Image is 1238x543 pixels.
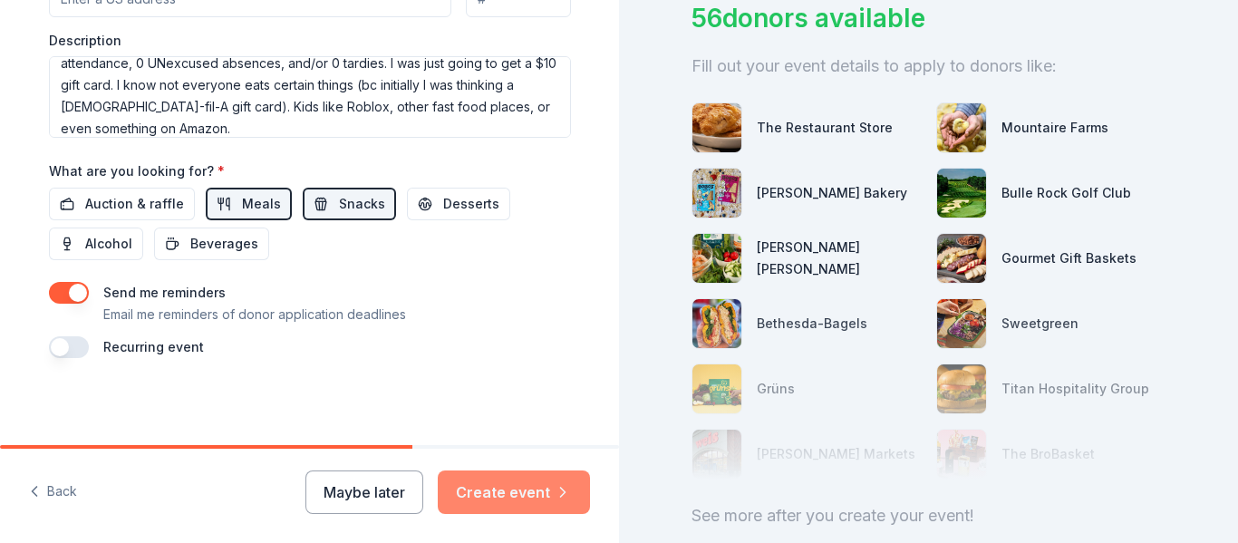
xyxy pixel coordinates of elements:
textarea: To meet the requirements to be entered into the raffle, students must have 100% attendance, 0 UNe... [49,56,571,138]
div: Gourmet Gift Baskets [1001,247,1136,269]
label: Send me reminders [103,285,226,300]
div: See more after you create your event! [692,501,1165,530]
label: Description [49,32,121,50]
button: Back [29,473,77,511]
img: photo for Bobo's Bakery [692,169,741,218]
span: Meals [242,193,281,215]
span: Auction & raffle [85,193,184,215]
div: [PERSON_NAME] Bakery [757,182,907,204]
div: The Restaurant Store [757,117,893,139]
div: Bulle Rock Golf Club [1001,182,1131,204]
span: Desserts [443,193,499,215]
button: Beverages [154,228,269,260]
div: Mountaire Farms [1001,117,1108,139]
button: Create event [438,470,590,514]
div: [PERSON_NAME] [PERSON_NAME] [757,237,922,280]
img: photo for Harris Teeter [692,234,741,283]
button: Alcohol [49,228,143,260]
button: Meals [206,188,292,220]
button: Maybe later [305,470,423,514]
img: photo for The Restaurant Store [692,103,741,152]
label: What are you looking for? [49,162,225,180]
button: Desserts [407,188,510,220]
label: Recurring event [103,339,204,354]
img: photo for Bulle Rock Golf Club [937,169,986,218]
div: Fill out your event details to apply to donors like: [692,52,1165,81]
img: photo for Mountaire Farms [937,103,986,152]
span: Snacks [339,193,385,215]
p: Email me reminders of donor application deadlines [103,304,406,325]
button: Snacks [303,188,396,220]
button: Auction & raffle [49,188,195,220]
span: Beverages [190,233,258,255]
span: Alcohol [85,233,132,255]
img: photo for Gourmet Gift Baskets [937,234,986,283]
